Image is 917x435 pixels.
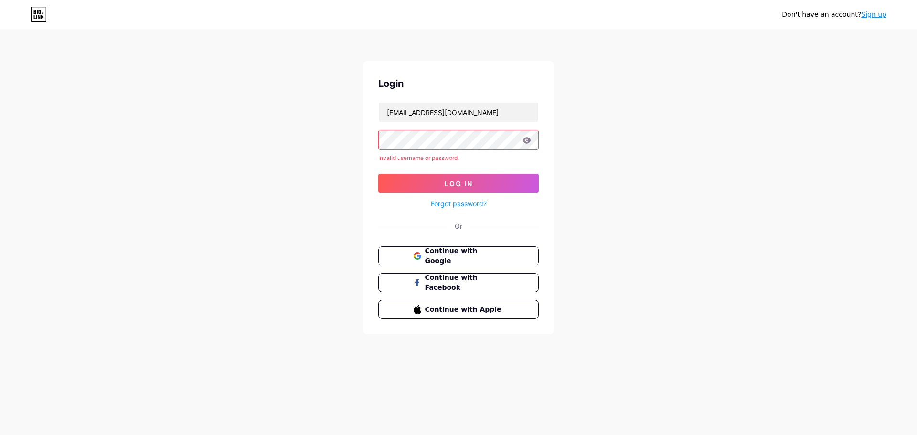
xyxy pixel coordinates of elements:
span: Continue with Facebook [425,273,504,293]
div: Invalid username or password. [378,154,539,162]
input: Username [379,103,538,122]
span: Continue with Apple [425,305,504,315]
div: Don't have an account? [782,10,886,20]
button: Continue with Google [378,246,539,265]
a: Forgot password? [431,199,487,209]
div: Or [455,221,462,231]
span: Log In [445,180,473,188]
div: Login [378,76,539,91]
span: Continue with Google [425,246,504,266]
a: Sign up [861,11,886,18]
button: Log In [378,174,539,193]
button: Continue with Facebook [378,273,539,292]
button: Continue with Apple [378,300,539,319]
